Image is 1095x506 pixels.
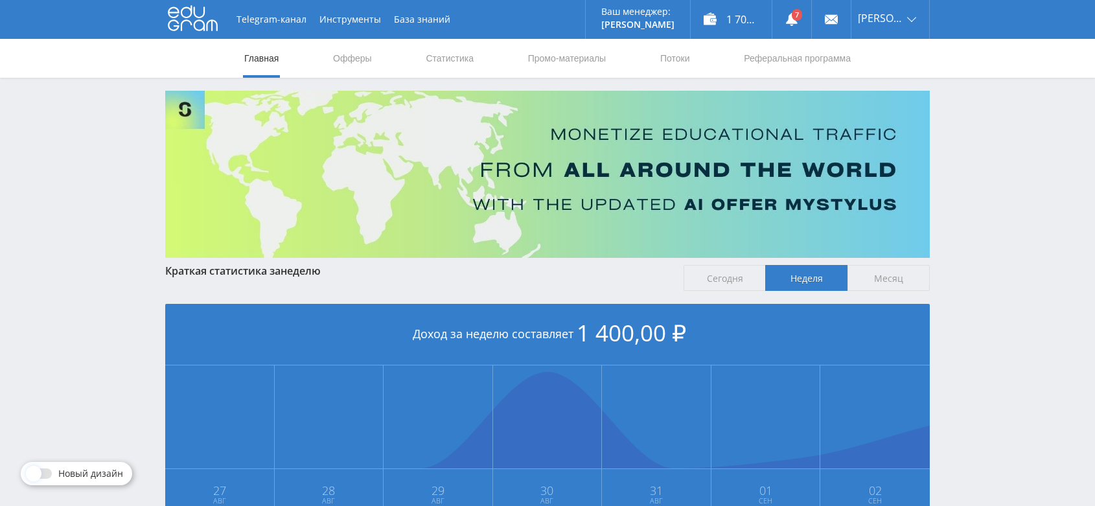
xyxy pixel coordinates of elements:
a: Главная [243,39,280,78]
span: 31 [603,485,710,496]
img: Banner [165,91,930,258]
span: Авг [603,496,710,506]
span: Авг [384,496,492,506]
a: Реферальная программа [743,39,852,78]
span: Месяц [847,265,930,291]
span: Сегодня [684,265,766,291]
span: 28 [275,485,383,496]
span: 30 [494,485,601,496]
span: 1 400,00 ₽ [577,317,686,348]
span: Авг [275,496,383,506]
div: Краткая статистика за [165,265,671,277]
span: Сен [712,496,820,506]
span: [PERSON_NAME] [858,13,903,23]
span: Сен [821,496,929,506]
span: неделю [281,264,321,278]
span: 29 [384,485,492,496]
a: Промо-материалы [527,39,607,78]
a: Потоки [659,39,691,78]
span: 27 [166,485,273,496]
span: Авг [494,496,601,506]
span: Авг [166,496,273,506]
span: Неделя [765,265,847,291]
a: Статистика [424,39,475,78]
span: Новый дизайн [58,468,123,479]
span: 01 [712,485,820,496]
span: 02 [821,485,929,496]
p: Ваш менеджер: [601,6,674,17]
p: [PERSON_NAME] [601,19,674,30]
div: Доход за неделю составляет [165,304,930,365]
a: Офферы [332,39,373,78]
